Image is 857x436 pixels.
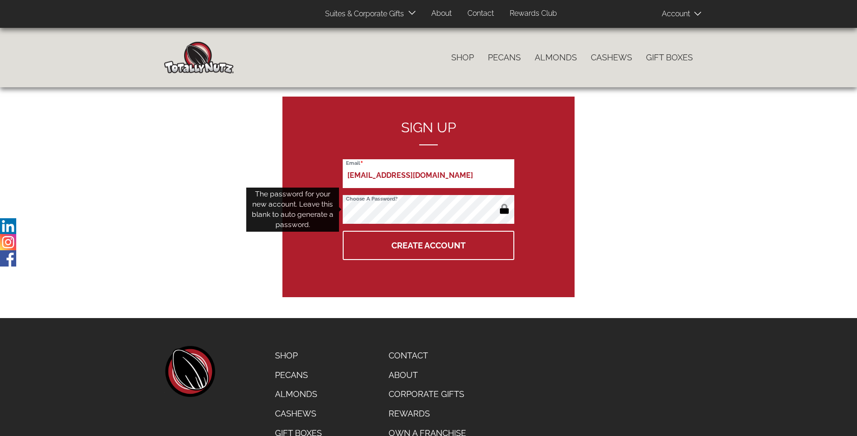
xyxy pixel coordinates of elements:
a: Shop [268,346,329,365]
a: Pecans [481,48,528,67]
a: Rewards Club [503,5,564,23]
a: Contact [382,346,473,365]
a: Gift Boxes [639,48,700,67]
a: Corporate Gifts [382,384,473,404]
div: The password for your new account. Leave this blank to auto generate a password. [246,188,339,232]
a: home [164,346,215,397]
a: Rewards [382,404,473,423]
a: Almonds [268,384,329,404]
a: About [424,5,459,23]
a: Almonds [528,48,584,67]
a: Contact [460,5,501,23]
input: Email [343,159,514,188]
img: Home [164,42,234,73]
a: Suites & Corporate Gifts [318,5,407,23]
a: Pecans [268,365,329,385]
a: Cashews [268,404,329,423]
h2: Sign up [343,120,514,145]
a: Cashews [584,48,639,67]
button: Create Account [343,231,514,260]
a: About [382,365,473,385]
a: Shop [444,48,481,67]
